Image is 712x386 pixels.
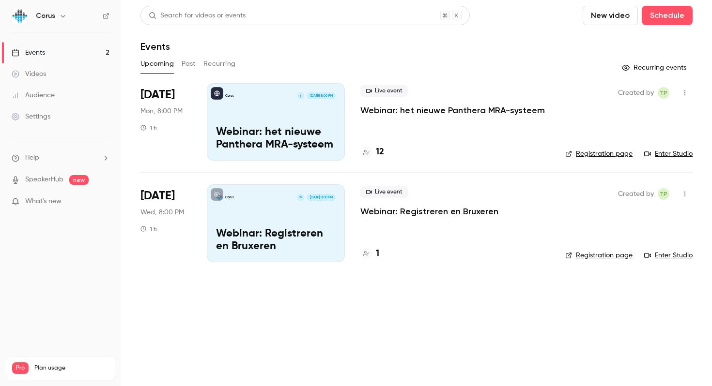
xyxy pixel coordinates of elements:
h1: Events [140,41,170,52]
div: I [297,92,305,100]
span: Created by [618,188,654,200]
button: Schedule [642,6,693,25]
a: Registration page [565,251,633,260]
div: 1 h [140,225,157,233]
h4: 12 [376,146,384,159]
button: New video [583,6,638,25]
span: What's new [25,196,62,207]
img: Corus [12,8,28,24]
span: Live event [360,85,408,97]
span: Plan usage [34,364,109,372]
button: Past [182,56,196,72]
iframe: Noticeable Trigger [98,197,109,206]
h6: Corus [36,11,55,21]
span: new [69,175,89,185]
span: Mon, 8:00 PM [140,106,183,116]
li: help-dropdown-opener [12,153,109,163]
span: Live event [360,186,408,198]
span: TP [660,188,667,200]
span: [DATE] [140,188,175,204]
div: Audience [12,90,55,100]
p: Webinar: Registreren en Bruxeren [216,228,336,253]
span: Wed, 8:00 PM [140,208,184,217]
span: Created by [618,87,654,99]
h4: 1 [376,247,379,260]
a: Enter Studio [644,251,693,260]
div: Videos [12,69,46,79]
a: Webinar: het nieuwe Panthera MRA-systeem [360,104,545,116]
a: Registration page [565,149,633,159]
span: TP [660,87,667,99]
a: Webinar: Registreren en Bruxeren [360,206,498,217]
span: Tessa Peters [658,87,669,99]
span: Pro [12,362,29,374]
a: Webinar: het nieuwe Panthera MRA-systeemCorusI[DATE] 8:00 PMWebinar: het nieuwe Panthera MRA-systeem [207,83,345,161]
span: Tessa Peters [658,188,669,200]
a: 12 [360,146,384,159]
button: Recurring events [618,60,693,75]
div: Sep 3 Wed, 8:00 PM (Europe/Amsterdam) [140,184,191,262]
span: Help [25,153,39,163]
button: Upcoming [140,56,174,72]
p: Corus [225,195,234,200]
button: Recurring [203,56,236,72]
div: Settings [12,112,50,121]
span: [DATE] [140,87,175,103]
div: W [297,193,305,201]
div: Sep 1 Mon, 8:00 PM (Europe/Amsterdam) [140,83,191,161]
span: [DATE] 8:00 PM [307,92,335,99]
div: 1 h [140,124,157,132]
p: Corus [225,93,234,98]
div: Search for videos or events [149,11,246,21]
a: Enter Studio [644,149,693,159]
div: Events [12,48,45,58]
span: [DATE] 8:00 PM [307,194,335,201]
p: Webinar: het nieuwe Panthera MRA-systeem [216,126,336,151]
a: Webinar: Registreren en BruxerenCorusW[DATE] 8:00 PMWebinar: Registreren en Bruxeren [207,184,345,262]
a: SpeakerHub [25,175,63,185]
a: 1 [360,247,379,260]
